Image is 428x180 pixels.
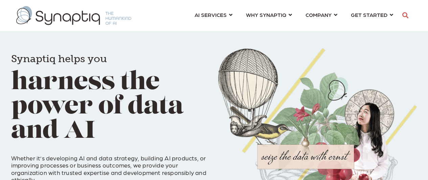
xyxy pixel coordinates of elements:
[11,44,210,144] h1: harness the power of data and AI
[351,8,393,21] a: GET STARTED
[306,10,332,19] span: COMPANY
[195,8,232,21] a: AI SERVICES
[16,6,131,25] img: synaptiq logo-1
[11,53,107,65] span: Synaptiq helps you
[188,3,400,28] nav: menu
[306,8,337,21] a: COMPANY
[246,10,286,19] span: WHY SYNAPTIQ
[246,8,292,21] a: WHY SYNAPTIQ
[195,10,227,19] span: AI SERVICES
[351,10,387,19] span: GET STARTED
